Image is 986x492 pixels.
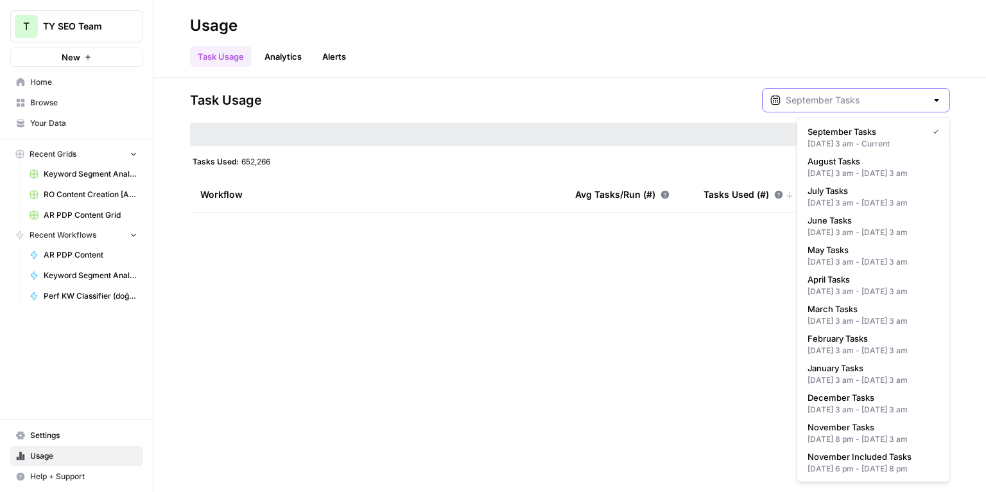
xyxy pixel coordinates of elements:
[10,425,143,446] a: Settings
[808,374,939,386] div: [DATE] 3 am - [DATE] 3 am
[808,243,934,256] span: May Tasks
[44,168,137,180] span: Keyword Segment Analyser Grid
[24,245,143,265] a: AR PDP Content
[30,471,137,482] span: Help + Support
[808,434,939,445] div: [DATE] 8 pm - [DATE] 3 am
[808,256,939,268] div: [DATE] 3 am - [DATE] 3 am
[190,15,238,36] div: Usage
[808,155,934,168] span: August Tasks
[808,362,934,374] span: January Tasks
[808,404,939,416] div: [DATE] 3 am - [DATE] 3 am
[10,10,143,42] button: Workspace: TY SEO Team
[190,91,262,109] span: Task Usage
[30,118,137,129] span: Your Data
[24,286,143,306] a: Perf KW Classifier (doğuş)
[808,168,939,179] div: [DATE] 3 am - [DATE] 3 am
[44,189,137,200] span: RO Content Creation [Anil] w/o Google Scrape Grid
[30,148,76,160] span: Recent Grids
[808,450,934,463] span: November Included Tasks
[24,164,143,184] a: Keyword Segment Analyser Grid
[30,97,137,109] span: Browse
[808,303,934,315] span: March Tasks
[24,184,143,205] a: RO Content Creation [Anil] w/o Google Scrape Grid
[24,265,143,286] a: Keyword Segment Analyser
[44,270,137,281] span: Keyword Segment Analyser
[10,113,143,134] a: Your Data
[315,46,354,67] a: Alerts
[241,156,270,166] span: 652,266
[808,184,934,197] span: July Tasks
[30,76,137,88] span: Home
[10,72,143,92] a: Home
[190,46,252,67] a: Task Usage
[200,177,555,212] div: Workflow
[808,463,939,475] div: [DATE] 6 pm - [DATE] 8 pm
[575,177,670,212] div: Avg Tasks/Run (#)
[62,51,80,64] span: New
[808,227,939,238] div: [DATE] 3 am - [DATE] 3 am
[193,156,239,166] span: Tasks Used:
[808,138,939,150] div: [DATE] 3 am - Current
[808,214,934,227] span: June Tasks
[10,466,143,487] button: Help + Support
[808,286,939,297] div: [DATE] 3 am - [DATE] 3 am
[786,94,926,107] input: September Tasks
[808,345,939,356] div: [DATE] 3 am - [DATE] 3 am
[257,46,309,67] a: Analytics
[704,177,793,212] div: Tasks Used (#)
[808,421,934,434] span: November Tasks
[808,125,922,138] span: September Tasks
[30,450,137,462] span: Usage
[808,197,939,209] div: [DATE] 3 am - [DATE] 3 am
[44,249,137,261] span: AR PDP Content
[10,92,143,113] a: Browse
[43,20,121,33] span: TY SEO Team
[808,332,934,345] span: February Tasks
[30,430,137,441] span: Settings
[10,225,143,245] button: Recent Workflows
[23,19,30,34] span: T
[44,209,137,221] span: AR PDP Content Grid
[808,315,939,327] div: [DATE] 3 am - [DATE] 3 am
[808,391,934,404] span: December Tasks
[10,48,143,67] button: New
[10,446,143,466] a: Usage
[10,145,143,164] button: Recent Grids
[808,273,934,286] span: April Tasks
[44,290,137,302] span: Perf KW Classifier (doğuş)
[24,205,143,225] a: AR PDP Content Grid
[30,229,96,241] span: Recent Workflows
